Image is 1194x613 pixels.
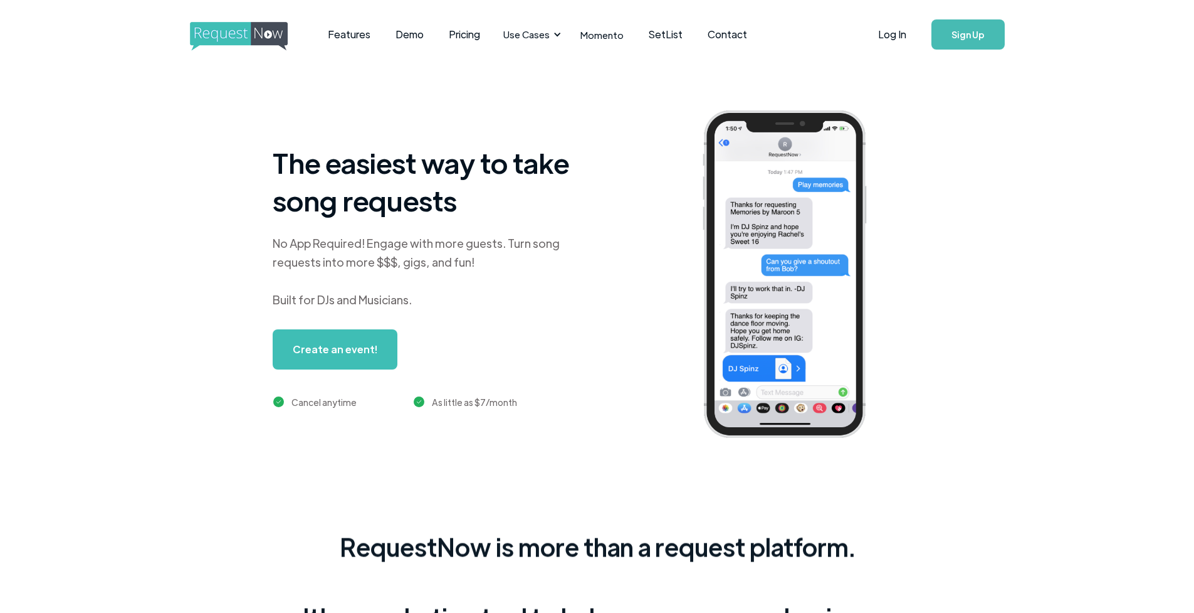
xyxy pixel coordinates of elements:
img: requestnow logo [190,22,311,51]
a: home [190,22,284,47]
a: Sign Up [931,19,1005,50]
a: SetList [636,15,695,54]
a: Contact [695,15,760,54]
a: Create an event! [273,329,397,370]
img: green checkmark [273,397,284,407]
a: Demo [383,15,436,54]
div: Cancel anytime [291,395,357,410]
img: iphone screenshot [688,102,900,451]
div: Use Cases [496,15,565,54]
a: Momento [568,16,636,53]
a: Features [315,15,383,54]
img: green checkmark [414,397,424,407]
a: Pricing [436,15,493,54]
div: As little as $7/month [432,395,517,410]
a: Log In [866,13,919,56]
div: Use Cases [503,28,550,41]
div: No App Required! Engage with more guests. Turn song requests into more $$$, gigs, and fun! Built ... [273,234,586,309]
h1: The easiest way to take song requests [273,144,586,219]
